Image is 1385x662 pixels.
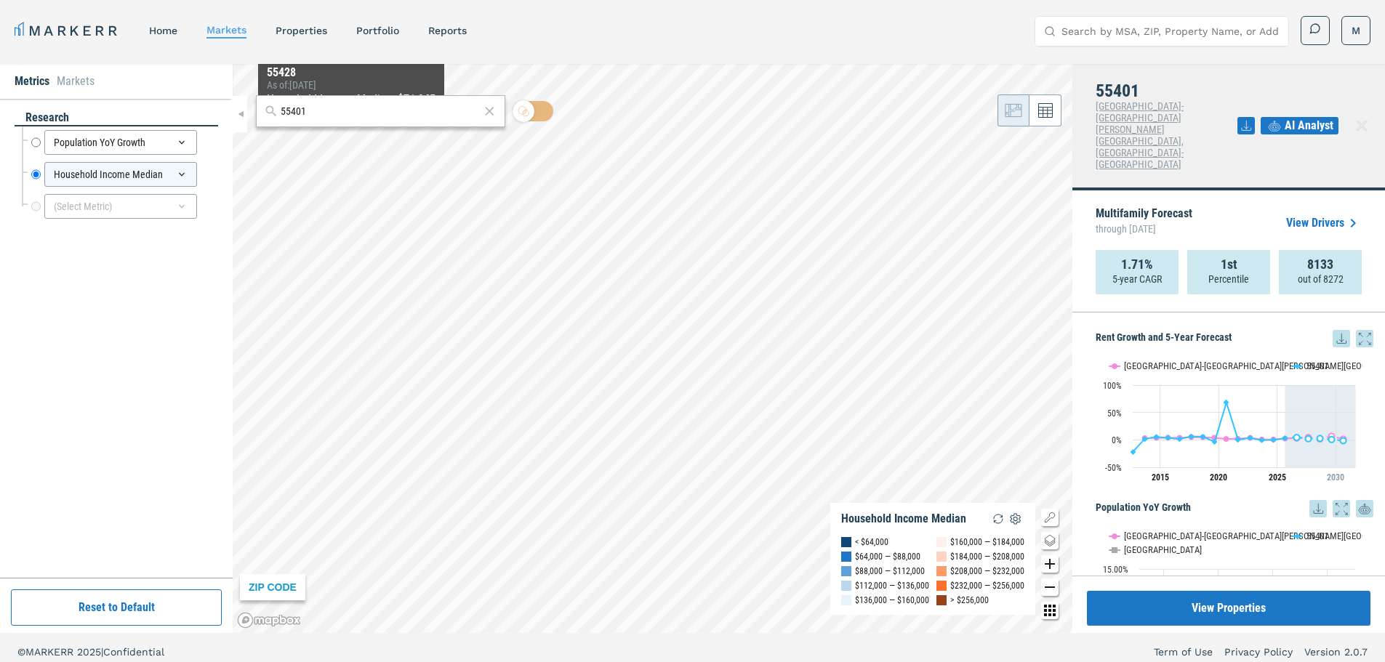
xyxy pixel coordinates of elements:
span: AI Analyst [1285,117,1333,134]
a: properties [276,25,327,36]
a: View Drivers [1286,214,1362,232]
path: Sunday, 29 Aug, 18:00, 0.25. 55401. [1235,437,1241,443]
li: Metrics [15,73,49,90]
path: Thursday, 29 Aug, 18:00, 1.36. 55401. [1142,436,1148,442]
img: Reload Legend [989,510,1007,528]
h5: Rent Growth and 5-Year Forecast [1096,330,1373,347]
strong: 1.71% [1121,257,1153,272]
button: AI Analyst [1261,117,1338,134]
img: Settings [1007,510,1024,528]
p: out of 8272 [1298,272,1344,286]
div: Household Income Median [841,512,966,526]
input: Search by MSA, ZIP, Property Name, or Address [1061,17,1280,46]
svg: Interactive chart [1096,347,1362,493]
path: Tuesday, 29 Aug, 18:00, 6.25. 55401. [1189,433,1195,439]
div: Household Income Median [44,162,197,187]
path: Saturday, 29 Aug, 18:00, 3.61. 55401. [1165,435,1171,440]
div: ZIP CODE [240,574,305,600]
a: Mapbox logo [237,612,301,629]
div: Household Income Median : [267,91,435,108]
path: Wednesday, 29 Aug, 18:00, 5.69. 55401. [1200,434,1206,440]
div: $184,000 — $208,000 [950,549,1024,564]
h5: Population YoY Growth [1096,500,1373,517]
button: Reset to Default [11,589,222,626]
text: 100% [1103,381,1122,391]
a: home [149,25,177,36]
div: Map Tooltip Content [267,66,435,108]
path: Sunday, 29 Aug, 18:00, 2.22. 55401. [1306,435,1312,441]
div: < $64,000 [855,535,888,549]
button: Show/Hide Legend Map Button [1041,509,1059,526]
h4: 55401 [1096,81,1237,100]
div: 55428 [267,66,435,79]
input: Search by MSA or ZIP Code [281,104,480,119]
g: 55401, line 4 of 4 with 5 data points. [1294,435,1346,444]
path: Tuesday, 29 Aug, 18:00, -0.69. 55401. [1259,437,1265,443]
p: 5-year CAGR [1112,272,1162,286]
div: $88,000 — $112,000 [855,564,925,578]
strong: 1st [1221,257,1237,272]
text: 15.00% [1103,565,1128,575]
a: MARKERR [15,20,120,41]
text: 0% [1112,435,1122,445]
span: MARKERR [25,646,77,658]
path: Thursday, 29 Aug, 18:00, -3.39. 55401. [1212,439,1218,445]
text: 55401 [1306,530,1328,541]
a: markets [206,24,246,36]
a: Portfolio [356,25,399,36]
span: M [1352,23,1360,38]
button: M [1341,16,1370,45]
path: Friday, 29 Aug, 18:00, 3.17. 55401. [1282,435,1288,441]
a: Privacy Policy [1224,645,1293,659]
tspan: 2015 [1152,472,1169,483]
tspan: 2020 [1210,472,1227,483]
div: > $256,000 [950,593,989,607]
button: Change style map button [1041,532,1059,549]
div: $232,000 — $256,000 [950,578,1024,593]
text: 50% [1107,408,1122,419]
tspan: 2030 [1327,472,1344,483]
div: $160,000 — $184,000 [950,535,1024,549]
path: Saturday, 29 Aug, 18:00, 4.51. 55401. [1294,435,1300,440]
button: Show Minneapolis-St. Paul-Bloomington, MN-WI [1109,360,1277,371]
span: [GEOGRAPHIC_DATA]-[GEOGRAPHIC_DATA][PERSON_NAME][GEOGRAPHIC_DATA], [GEOGRAPHIC_DATA]-[GEOGRAPHIC_... [1096,100,1184,170]
a: reports [428,25,467,36]
path: Thursday, 29 Aug, 18:00, -0.3. 55401. [1271,437,1277,443]
path: Monday, 29 Aug, 18:00, 1.31. 55401. [1177,436,1183,442]
div: $112,000 — $136,000 [855,578,929,593]
a: Term of Use [1154,645,1213,659]
button: Other options map button [1041,602,1059,619]
button: View Properties [1087,591,1370,626]
div: $208,000 — $232,000 [950,564,1024,578]
b: $71,945 [398,92,435,106]
div: As of : [DATE] [267,79,435,91]
button: Zoom in map button [1041,555,1059,573]
p: Percentile [1208,272,1249,286]
span: Confidential [103,646,164,658]
path: Friday, 29 Aug, 18:00, 5.51. 55401. [1154,434,1160,440]
div: research [15,110,218,126]
div: $136,000 — $160,000 [855,593,929,607]
button: Zoom out map button [1041,578,1059,596]
div: Population YoY Growth [44,130,197,155]
p: Multifamily Forecast [1096,208,1192,238]
strong: 8133 [1307,257,1333,272]
path: Thursday, 29 Aug, 18:00, -1.54. 55401. [1341,437,1346,443]
path: Wednesday, 29 Aug, 18:00, -22.09. 55401. [1131,449,1136,455]
div: Rent Growth and 5-Year Forecast. Highcharts interactive chart. [1096,347,1373,493]
span: © [17,646,25,658]
path: Wednesday, 29 Aug, 18:00, 0.73. 55401. [1329,437,1335,443]
div: $64,000 — $88,000 [855,549,920,564]
path: Monday, 29 Aug, 18:00, 3.78. 55401. [1248,435,1253,440]
path: Tuesday, 29 Aug, 18:00, 2.75. 55401. [1317,435,1323,441]
div: (Select Metric) [44,194,197,219]
button: Show 55401 [1292,360,1330,371]
a: Version 2.0.7 [1304,645,1368,659]
text: [GEOGRAPHIC_DATA] [1124,544,1202,555]
li: Markets [57,73,95,90]
span: 2025 | [77,646,103,658]
path: Saturday, 29 Aug, 18:00, 1.62. Minneapolis-St. Paul-Bloomington, MN-WI. [1224,436,1229,442]
path: Saturday, 29 Aug, 18:00, 68.34. 55401. [1224,400,1229,405]
span: through [DATE] [1096,219,1192,238]
button: Show USA [1109,522,1140,533]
